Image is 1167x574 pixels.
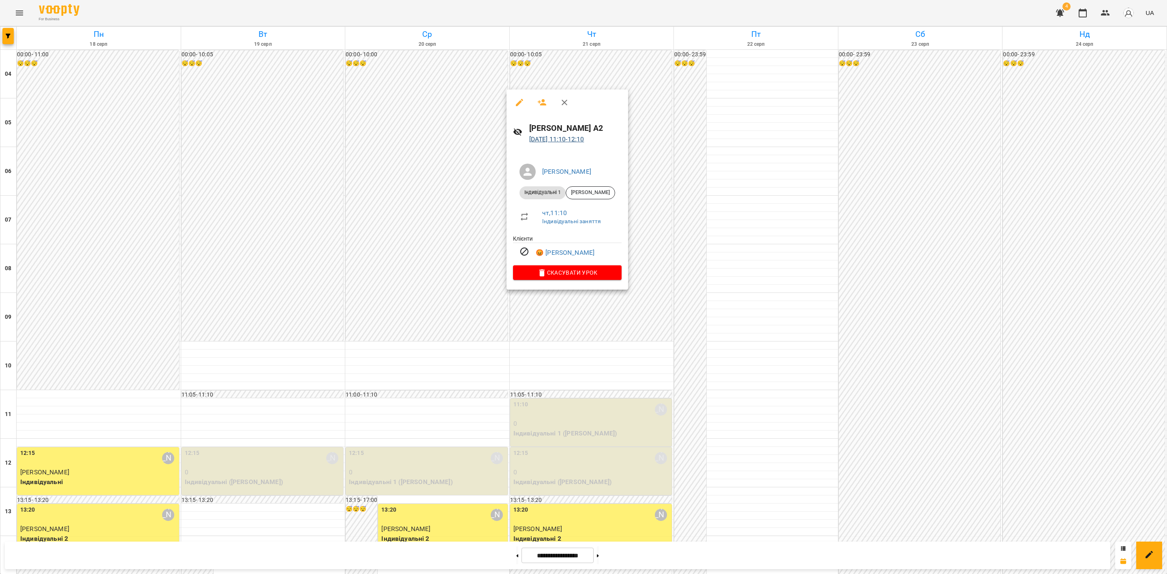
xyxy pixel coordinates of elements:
[513,265,622,280] button: Скасувати Урок
[529,122,622,134] h6: [PERSON_NAME] А2
[536,248,594,258] a: 😡 [PERSON_NAME]
[519,268,615,277] span: Скасувати Урок
[519,247,529,256] svg: Візит скасовано
[513,235,622,266] ul: Клієнти
[529,135,584,143] a: [DATE] 11:10-12:10
[542,168,591,175] a: [PERSON_NAME]
[519,189,566,196] span: Індивідуальні 1
[566,189,615,196] span: [PERSON_NAME]
[542,218,601,224] a: Індивідуальні заняття
[542,209,567,217] a: чт , 11:10
[566,186,615,199] div: [PERSON_NAME]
